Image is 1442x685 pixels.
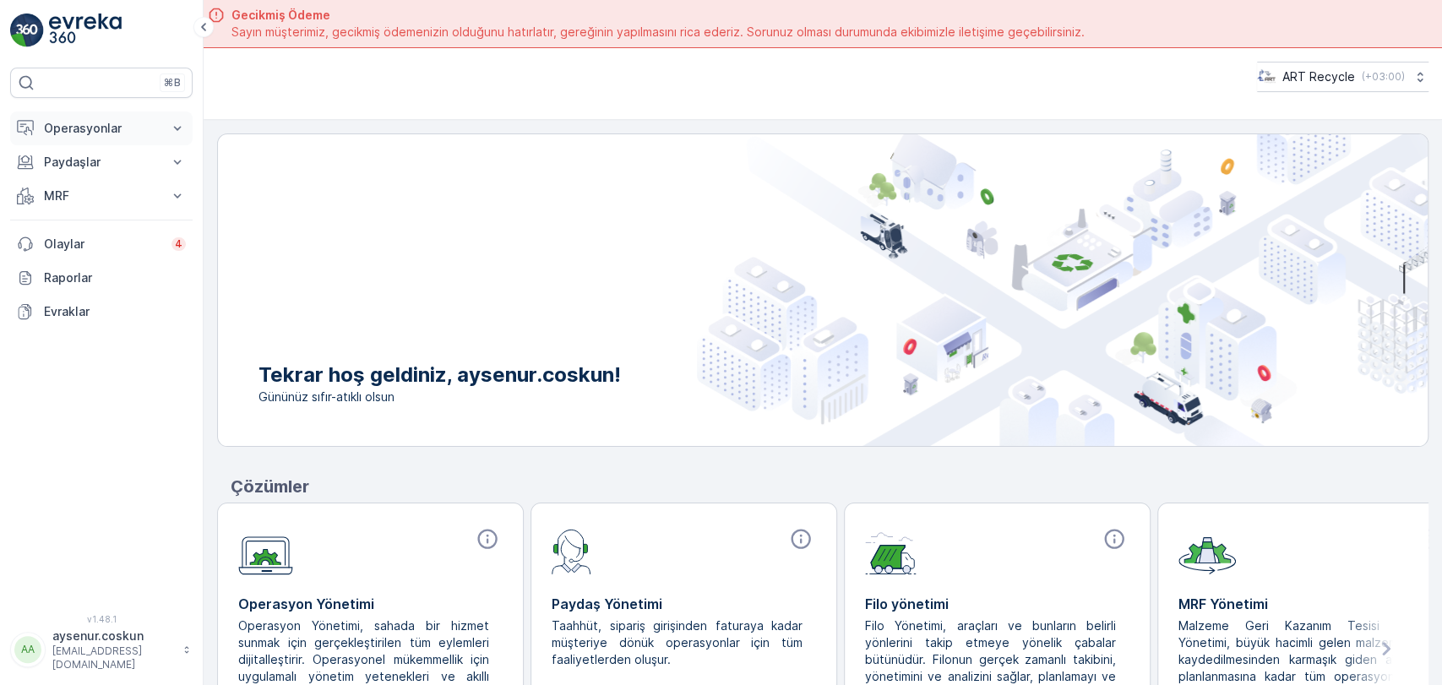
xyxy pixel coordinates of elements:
p: Paydaş Yönetimi [552,594,816,614]
p: ( +03:00 ) [1362,70,1405,84]
p: Tekrar hoş geldiniz, aysenur.coskun! [258,362,621,389]
img: image_23.png [1257,68,1276,86]
img: module-icon [238,527,293,575]
button: Operasyonlar [10,111,193,145]
p: Evraklar [44,303,186,320]
p: ⌘B [164,76,181,90]
button: Paydaşlar [10,145,193,179]
img: logo_light-DOdMpM7g.png [49,14,122,47]
p: Operasyon Yönetimi [238,594,503,614]
p: MRF [44,188,159,204]
p: 4 [175,237,182,251]
p: Operasyonlar [44,120,159,137]
p: Olaylar [44,236,161,253]
button: ART Recycle(+03:00) [1257,62,1428,92]
img: module-icon [865,527,917,574]
button: AAaysenur.coskun[EMAIL_ADDRESS][DOMAIN_NAME] [10,628,193,671]
img: module-icon [552,527,591,574]
p: ART Recycle [1282,68,1355,85]
button: MRF [10,179,193,213]
span: Gecikmiş Ödeme [231,7,1085,24]
p: aysenur.coskun [52,628,174,644]
p: Filo yönetimi [865,594,1129,614]
p: Raporlar [44,269,186,286]
span: Sayın müşterimiz, gecikmiş ödemenizin olduğunu hatırlatır, gereğinin yapılmasını rica ederiz. Sor... [231,24,1085,41]
img: logo [10,14,44,47]
a: Raporlar [10,261,193,295]
p: Paydaşlar [44,154,159,171]
div: AA [14,636,41,663]
p: Çözümler [231,474,1428,499]
img: city illustration [697,134,1428,446]
span: Gününüz sıfır-atıklı olsun [258,389,621,405]
img: module-icon [1178,527,1236,574]
a: Evraklar [10,295,193,329]
span: v 1.48.1 [10,614,193,624]
p: [EMAIL_ADDRESS][DOMAIN_NAME] [52,644,174,671]
a: Olaylar4 [10,227,193,261]
p: Taahhüt, sipariş girişinden faturaya kadar müşteriye dönük operasyonlar için tüm faaliyetlerden o... [552,617,803,668]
